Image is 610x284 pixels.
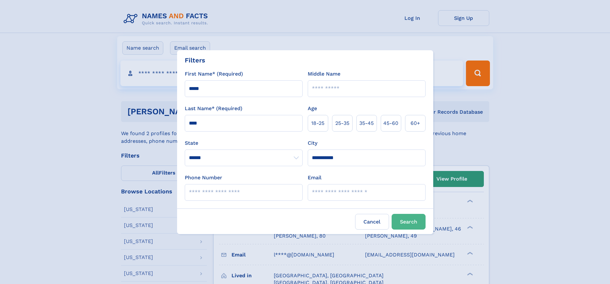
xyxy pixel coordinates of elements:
[185,105,242,112] label: Last Name* (Required)
[355,214,389,230] label: Cancel
[335,119,349,127] span: 25‑35
[311,119,324,127] span: 18‑25
[185,174,222,182] label: Phone Number
[383,119,398,127] span: 45‑60
[185,139,303,147] label: State
[185,70,243,78] label: First Name* (Required)
[185,55,205,65] div: Filters
[392,214,426,230] button: Search
[308,174,321,182] label: Email
[308,139,317,147] label: City
[359,119,374,127] span: 35‑45
[308,70,340,78] label: Middle Name
[308,105,317,112] label: Age
[411,119,420,127] span: 60+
